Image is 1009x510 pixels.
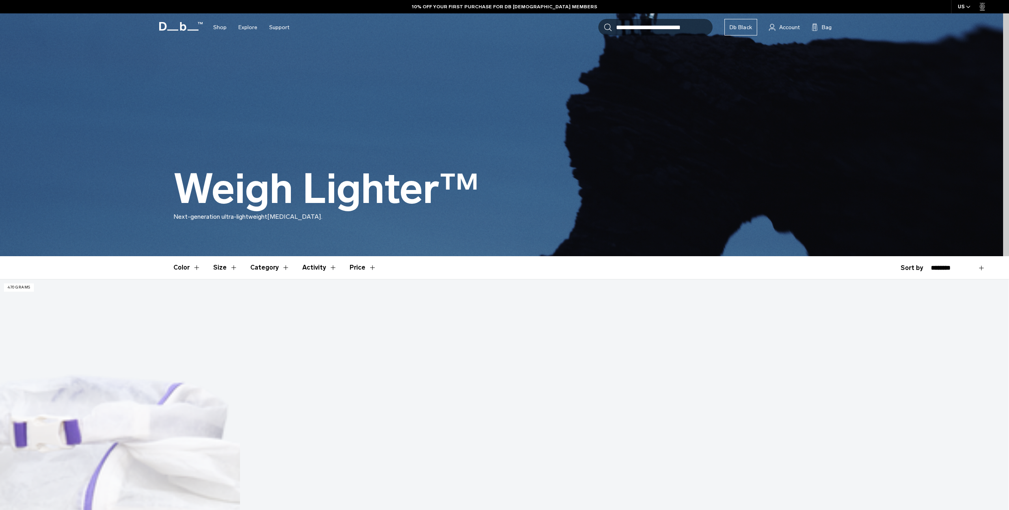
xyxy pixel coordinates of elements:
[250,256,290,279] button: Toggle Filter
[269,13,289,41] a: Support
[822,23,832,32] span: Bag
[412,3,597,10] a: 10% OFF YOUR FIRST PURCHASE FOR DB [DEMOGRAPHIC_DATA] MEMBERS
[238,13,257,41] a: Explore
[173,166,479,212] h1: Weigh Lighter™
[267,213,322,220] span: [MEDICAL_DATA].
[350,256,376,279] button: Toggle Price
[769,22,800,32] a: Account
[207,13,295,41] nav: Main Navigation
[213,13,227,41] a: Shop
[213,256,238,279] button: Toggle Filter
[779,23,800,32] span: Account
[173,256,201,279] button: Toggle Filter
[173,213,267,220] span: Next-generation ultra-lightweight
[4,283,34,292] p: 470 grams
[812,22,832,32] button: Bag
[724,19,757,35] a: Db Black
[302,256,337,279] button: Toggle Filter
